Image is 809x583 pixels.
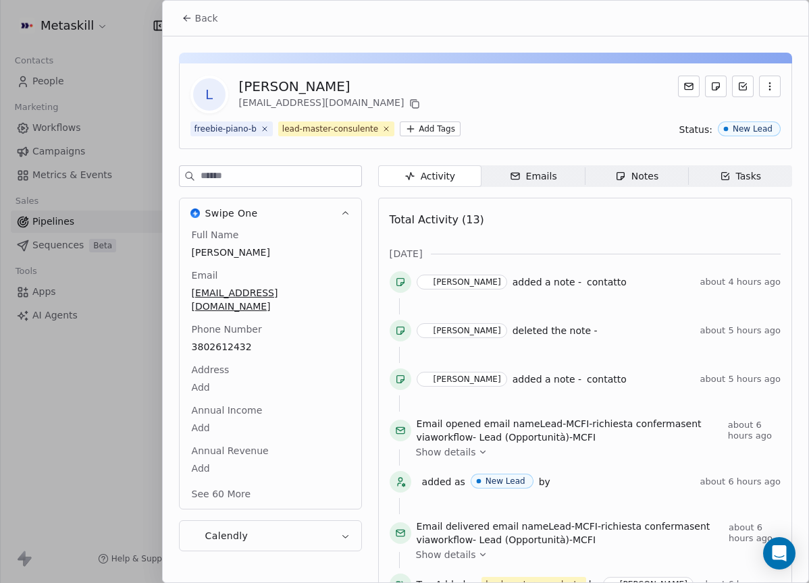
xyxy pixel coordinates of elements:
[540,418,681,429] span: Lead-MCFI-richiesta conferma
[180,198,361,228] button: Swipe OneSwipe One
[239,77,423,96] div: [PERSON_NAME]
[192,381,349,394] span: Add
[615,169,658,184] div: Notes
[587,371,627,387] a: contatto
[417,417,723,444] span: email name sent via workflow -
[700,277,781,287] span: about 4 hours ago
[434,326,501,335] div: [PERSON_NAME]
[190,209,200,218] img: Swipe One
[417,418,481,429] span: Email opened
[419,325,429,336] img: G
[180,228,361,509] div: Swipe OneSwipe One
[416,548,476,561] span: Show details
[194,123,257,135] div: freebie-piano-b
[422,475,465,489] span: added as
[513,275,581,289] span: added a note -
[192,462,349,475] span: Add
[192,340,349,354] span: 3802612432
[479,432,596,443] span: Lead (Opportunità)-MCFI
[419,277,429,287] img: G
[700,374,781,385] span: about 5 hours ago
[189,269,221,282] span: Email
[539,475,550,489] span: by
[195,11,218,25] span: Back
[205,529,249,543] span: Calendly
[700,476,781,487] span: about 6 hours ago
[587,274,627,290] a: contatto
[587,374,627,385] span: contatto
[416,548,771,561] a: Show details
[510,169,557,184] div: Emails
[486,476,525,486] div: New Lead
[180,521,361,551] button: CalendlyCalendly
[400,121,461,136] button: Add Tags
[189,404,265,417] span: Annual Income
[390,247,423,260] span: [DATE]
[205,206,258,220] span: Swipe One
[700,325,781,336] span: about 5 hours ago
[548,521,689,532] span: Lead-MCFI-richiesta conferma
[190,531,200,540] img: Calendly
[728,420,781,441] span: about 6 hours ago
[417,521,490,532] span: Email delivered
[192,421,349,435] span: Add
[434,374,501,384] div: [PERSON_NAME]
[193,78,226,111] span: L
[189,323,265,336] span: Phone Number
[239,96,423,112] div: [EMAIL_ADDRESS][DOMAIN_NAME]
[419,374,429,385] img: G
[729,522,781,544] span: about 6 hours ago
[174,6,226,30] button: Back
[416,445,476,459] span: Show details
[189,363,232,377] span: Address
[189,444,271,457] span: Annual Revenue
[416,445,771,459] a: Show details
[192,246,349,259] span: [PERSON_NAME]
[282,123,378,135] div: lead-master-consulente
[763,537,795,570] div: Open Intercom Messenger
[417,520,723,547] span: email name sent via workflow -
[720,169,762,184] div: Tasks
[679,123,712,136] span: Status:
[390,213,484,226] span: Total Activity (13)
[587,277,627,287] span: contatto
[513,324,598,337] span: deleted the note -
[479,534,596,545] span: Lead (Opportunità)-MCFI
[184,482,259,506] button: See 60 More
[189,228,242,242] span: Full Name
[513,372,581,386] span: added a note -
[434,277,501,287] div: [PERSON_NAME]
[733,124,773,134] div: New Lead
[192,286,349,313] span: [EMAIL_ADDRESS][DOMAIN_NAME]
